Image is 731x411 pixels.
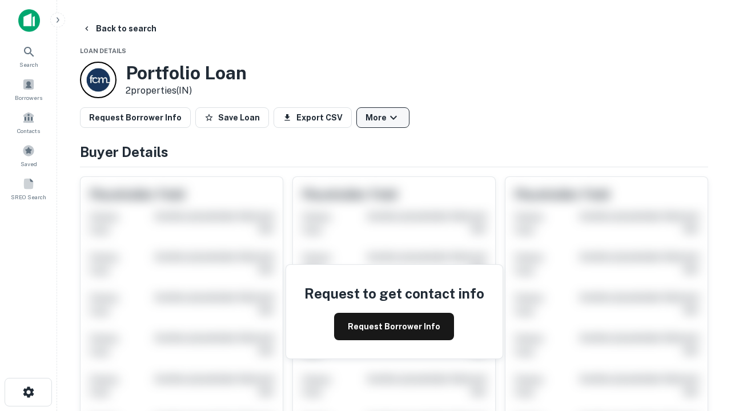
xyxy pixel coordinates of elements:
[126,62,247,84] h3: Portfolio Loan
[304,283,484,304] h4: Request to get contact info
[3,107,54,138] a: Contacts
[3,173,54,204] a: SREO Search
[18,9,40,32] img: capitalize-icon.png
[3,74,54,104] a: Borrowers
[3,41,54,71] a: Search
[195,107,269,128] button: Save Loan
[11,192,46,202] span: SREO Search
[674,320,731,374] iframe: Chat Widget
[19,60,38,69] span: Search
[80,142,708,162] h4: Buyer Details
[356,107,409,128] button: More
[15,93,42,102] span: Borrowers
[274,107,352,128] button: Export CSV
[80,107,191,128] button: Request Borrower Info
[80,47,126,54] span: Loan Details
[21,159,37,168] span: Saved
[17,126,40,135] span: Contacts
[78,18,161,39] button: Back to search
[3,140,54,171] a: Saved
[126,84,247,98] p: 2 properties (IN)
[334,313,454,340] button: Request Borrower Info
